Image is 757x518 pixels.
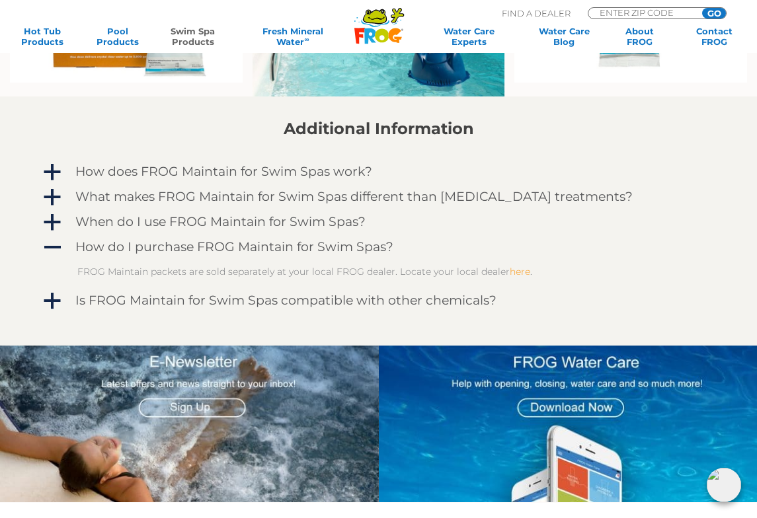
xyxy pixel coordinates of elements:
sup: ∞ [304,36,309,43]
p: FROG Maintain packets are sold separately at your local FROG dealer. Locate your local dealer . [77,264,700,279]
a: a When do I use FROG Maintain for Swim Spas? [41,211,717,233]
a: a How does FROG Maintain for Swim Spas work? [41,161,717,182]
h4: What makes FROG Maintain for Swim Spas different than [MEDICAL_DATA] treatments? [75,190,633,204]
span: A [42,238,62,258]
a: Swim SpaProducts [163,26,221,47]
a: a What makes FROG Maintain for Swim Spas different than [MEDICAL_DATA] treatments? [41,186,717,207]
span: a [42,163,62,182]
h4: When do I use FROG Maintain for Swim Spas? [75,215,366,229]
h4: Is FROG Maintain for Swim Spas compatible with other chemicals? [75,293,497,308]
a: Water CareExperts [420,26,518,47]
span: a [42,291,62,311]
a: ContactFROG [686,26,744,47]
h4: How do I purchase FROG Maintain for Swim Spas? [75,240,393,254]
span: a [42,213,62,233]
a: a Is FROG Maintain for Swim Spas compatible with other chemicals? [41,290,717,311]
img: openIcon [707,468,741,502]
a: A How do I purchase FROG Maintain for Swim Spas? [41,237,717,258]
a: here [510,266,530,277]
span: a [42,188,62,207]
a: Hot TubProducts [13,26,71,47]
input: GO [702,8,726,18]
h4: How does FROG Maintain for Swim Spas work? [75,165,372,179]
a: Fresh MineralWater∞ [239,26,347,47]
a: AboutFROG [610,26,668,47]
a: PoolProducts [89,26,147,47]
a: Water CareBlog [535,26,593,47]
p: Find A Dealer [502,7,571,19]
input: Zip Code Form [598,8,688,17]
h2: Additional Information [41,120,717,138]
